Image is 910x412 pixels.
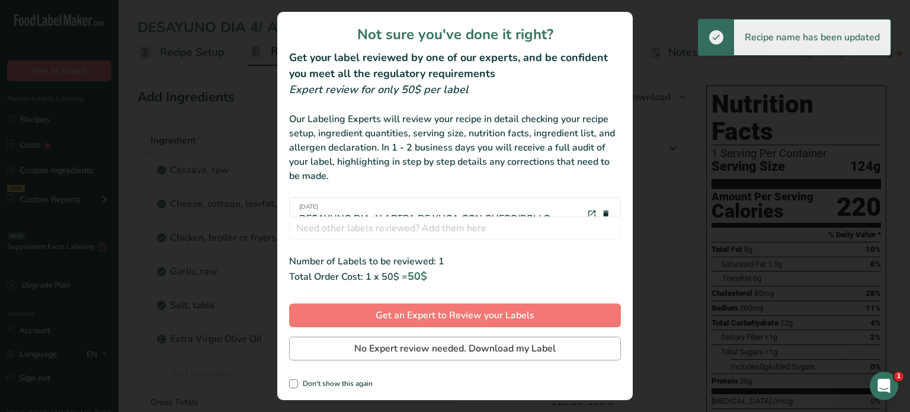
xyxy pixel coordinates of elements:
span: Get an Expert to Review your Labels [376,308,534,322]
span: 1 [894,372,903,381]
div: Total Order Cost: 1 x 50$ = [289,269,621,285]
div: DESAYUNO DIA 4/ AREPA DE YUCA CON QUESO/POLLO [299,203,550,226]
input: Need other labels reviewed? Add them here [289,216,621,240]
div: Number of Labels to be reviewed: 1 [289,254,621,269]
div: Our Labeling Experts will review your recipe in detail checking your recipe setup, ingredient qua... [289,112,621,183]
div: Expert review for only 50$ per label [289,82,621,98]
h2: Get your label reviewed by one of our experts, and be confident you meet all the regulatory requi... [289,50,621,82]
button: No Expert review needed. Download my Label [289,337,621,360]
span: Don't show this again [298,379,373,388]
span: [DATE] [299,203,550,212]
span: No Expert review needed. Download my Label [354,341,556,356]
h1: Not sure you've done it right? [289,24,621,45]
div: Recipe name has been updated [734,20,890,55]
iframe: Intercom live chat [870,372,898,400]
span: 50$ [408,269,427,283]
button: Get an Expert to Review your Labels [289,304,621,327]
